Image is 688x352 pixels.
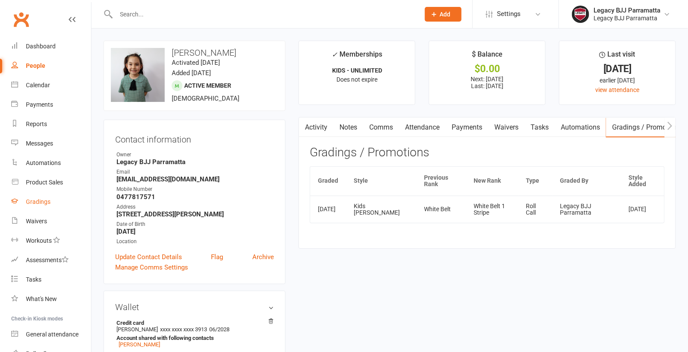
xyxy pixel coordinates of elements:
td: [DATE] [310,196,346,223]
div: Memberships [332,49,382,65]
td: Legacy BJJ Parramatta [553,196,621,223]
td: Kids [PERSON_NAME] [346,196,416,223]
div: Dashboard [26,43,56,50]
input: Search... [113,8,414,20]
div: Tasks [26,276,41,283]
h3: Wallet [115,302,274,312]
a: Flag [211,252,223,262]
div: Workouts [26,237,52,244]
a: Tasks [525,117,555,137]
div: Email [116,168,274,176]
div: Location [116,238,274,246]
a: General attendance kiosk mode [11,325,91,344]
div: Payments [26,101,53,108]
strong: Account shared with following contacts [116,335,270,341]
a: What's New [11,289,91,309]
a: Payments [11,95,91,114]
a: Comms [363,117,399,137]
span: 06/2028 [209,326,229,333]
div: earlier [DATE] [567,76,668,85]
th: Type [518,167,553,196]
a: Manage Comms Settings [115,262,188,273]
a: Activity [299,117,333,137]
div: Calendar [26,82,50,89]
div: Messages [26,140,53,147]
img: image1757313487.png [111,48,165,102]
p: Next: [DATE] Last: [DATE] [437,76,537,89]
a: Gradings [11,192,91,212]
th: Graded By [553,167,621,196]
a: Archive [252,252,274,262]
a: Waivers [488,117,525,137]
strong: KIDS - UNLIMITED [332,67,382,74]
a: Tasks [11,270,91,289]
div: Legacy BJJ Parramatta [594,14,661,22]
td: [DATE] [621,196,664,223]
a: Notes [333,117,363,137]
li: [PERSON_NAME] [115,318,274,349]
span: Add [440,11,451,18]
h3: [PERSON_NAME] [111,48,278,57]
div: Automations [26,159,61,166]
th: Style [346,167,416,196]
a: Update Contact Details [115,252,182,262]
div: People [26,62,45,69]
a: Dashboard [11,37,91,56]
div: Mobile Number [116,185,274,193]
a: Reports [11,114,91,134]
a: Messages [11,134,91,153]
div: Gradings [26,198,50,205]
h3: Contact information [115,131,274,144]
a: [PERSON_NAME] [119,341,160,348]
strong: Credit card [116,320,270,326]
a: Product Sales [11,173,91,192]
div: General attendance [26,331,79,338]
span: Does not expire [336,76,377,83]
div: Last visit [600,49,635,64]
h3: Gradings / Promotions [310,146,665,159]
strong: 0477817571 [116,193,274,201]
img: thumb_image1742356836.png [572,6,589,23]
th: Graded [310,167,346,196]
a: Automations [555,117,606,137]
a: Automations [11,153,91,173]
i: ✓ [332,51,337,59]
div: Product Sales [26,179,63,186]
div: Reports [26,121,47,127]
button: Add [425,7,462,22]
strong: [DATE] [116,228,274,235]
div: $ Balance [472,49,503,64]
div: Address [116,203,274,211]
a: view attendance [595,86,639,93]
th: New Rank [466,167,518,196]
div: Legacy BJJ Parramatta [594,6,661,14]
div: [DATE] [567,64,668,73]
div: Date of Birth [116,220,274,228]
th: Previous Rank [416,167,466,196]
a: Assessments [11,251,91,270]
time: Added [DATE] [172,69,211,77]
span: xxxx xxxx xxxx 3913 [160,326,207,333]
div: What's New [26,295,57,302]
span: [DEMOGRAPHIC_DATA] [172,95,239,102]
td: Roll Call [518,196,553,223]
div: Owner [116,151,274,159]
span: Active member [184,82,231,89]
a: People [11,56,91,76]
div: Waivers [26,218,47,225]
strong: [EMAIL_ADDRESS][DOMAIN_NAME] [116,175,274,183]
td: White Belt [416,196,466,223]
a: Waivers [11,212,91,231]
div: Assessments [26,257,69,263]
div: $0.00 [437,64,537,73]
strong: Legacy BJJ Parramatta [116,158,274,166]
strong: [STREET_ADDRESS][PERSON_NAME] [116,210,274,218]
td: White Belt 1 Stripe [466,196,518,223]
a: Gradings / Promotions [606,117,688,137]
a: Calendar [11,76,91,95]
a: Attendance [399,117,446,137]
a: Clubworx [10,9,32,30]
a: Payments [446,117,488,137]
a: Workouts [11,231,91,251]
span: Settings [497,4,521,24]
